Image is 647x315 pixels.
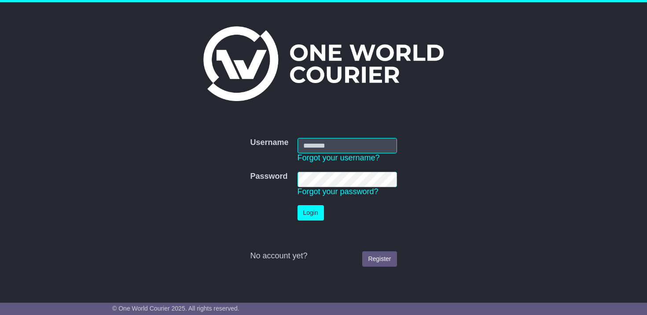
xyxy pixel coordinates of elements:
a: Forgot your username? [298,153,380,162]
a: Register [362,251,397,267]
button: Login [298,205,324,221]
a: Forgot your password? [298,187,379,196]
span: © One World Courier 2025. All rights reserved. [112,305,239,312]
label: Username [250,138,288,148]
img: One World [203,26,444,101]
div: No account yet? [250,251,397,261]
label: Password [250,172,287,181]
